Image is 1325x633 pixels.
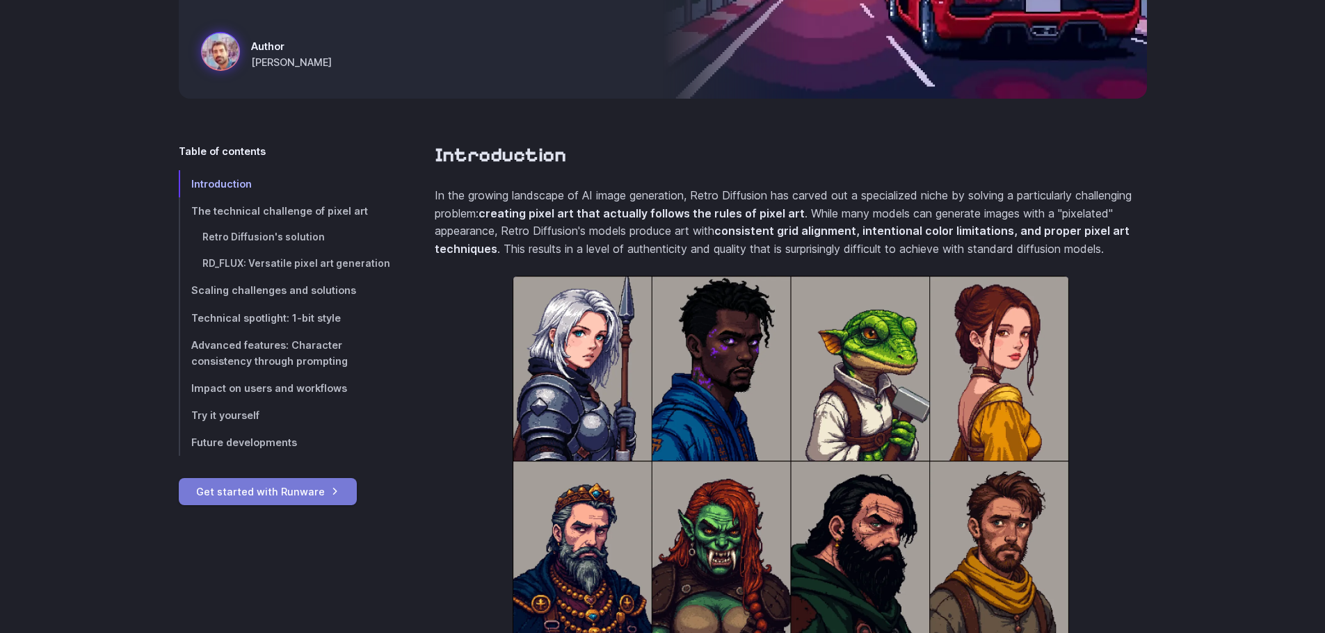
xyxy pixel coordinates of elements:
a: Introduction [435,143,566,167]
a: The technical challenge of pixel art [179,197,390,224]
a: a red sports car on a futuristic highway with a sunset and city skyline in the background, styled... [201,32,332,76]
span: Try it yourself [191,409,259,421]
span: Impact on users and workflows [191,382,347,394]
a: Technical spotlight: 1-bit style [179,304,390,331]
a: RD_FLUX: Versatile pixel art generation [179,251,390,277]
strong: consistent grid alignment, intentional color limitations, and proper pixel art techniques [435,224,1130,256]
span: [PERSON_NAME] [251,54,332,70]
a: Introduction [179,170,390,197]
span: Author [251,38,332,54]
span: Advanced features: Character consistency through prompting [191,339,348,367]
span: Retro Diffusion's solution [202,231,325,242]
strong: creating pixel art that actually follows the rules of pixel art [479,206,805,220]
a: Retro Diffusion's solution [179,224,390,251]
span: Introduction [191,178,252,190]
a: Advanced features: Character consistency through prompting [179,331,390,375]
p: In the growing landscape of AI image generation, Retro Diffusion has carved out a specialized nic... [435,187,1147,258]
span: Scaling challenges and solutions [191,284,356,296]
a: Scaling challenges and solutions [179,277,390,304]
a: Try it yourself [179,402,390,429]
a: Future developments [179,429,390,456]
a: Impact on users and workflows [179,375,390,402]
a: Get started with Runware [179,478,357,505]
span: Technical spotlight: 1-bit style [191,312,341,324]
span: RD_FLUX: Versatile pixel art generation [202,258,390,269]
span: The technical challenge of pixel art [191,205,368,217]
span: Table of contents [179,143,266,159]
span: Future developments [191,436,297,448]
